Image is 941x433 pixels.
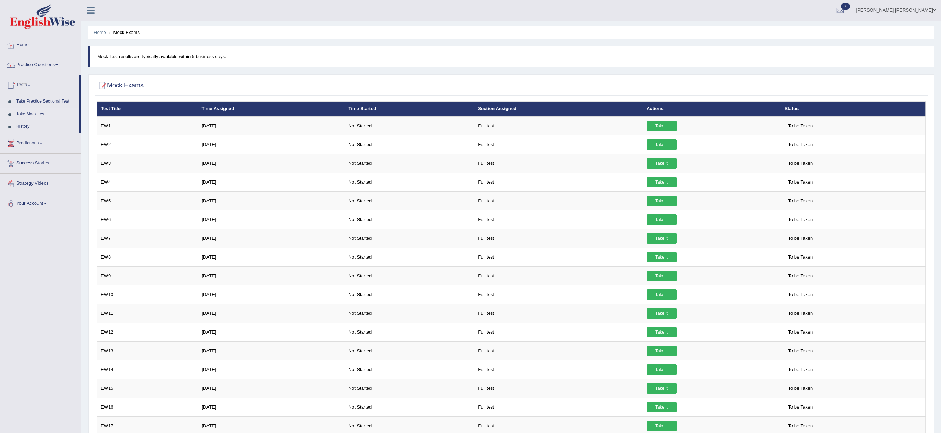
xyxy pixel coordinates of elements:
[841,3,850,10] span: 39
[0,154,81,171] a: Success Stories
[198,341,344,360] td: [DATE]
[97,285,198,304] td: EW10
[0,133,81,151] a: Predictions
[781,102,925,116] th: Status
[784,214,816,225] span: To be Taken
[198,398,344,416] td: [DATE]
[198,304,344,323] td: [DATE]
[97,398,198,416] td: EW16
[94,30,106,35] a: Home
[784,421,816,431] span: To be Taken
[647,327,677,337] a: Take it
[345,285,474,304] td: Not Started
[198,266,344,285] td: [DATE]
[647,383,677,394] a: Take it
[784,327,816,337] span: To be Taken
[97,191,198,210] td: EW5
[784,196,816,206] span: To be Taken
[97,173,198,191] td: EW4
[0,174,81,191] a: Strategy Videos
[474,285,643,304] td: Full test
[474,210,643,229] td: Full test
[647,121,677,131] a: Take it
[784,252,816,262] span: To be Taken
[97,80,144,91] h2: Mock Exams
[647,196,677,206] a: Take it
[474,191,643,210] td: Full test
[345,248,474,266] td: Not Started
[198,229,344,248] td: [DATE]
[345,135,474,154] td: Not Started
[345,341,474,360] td: Not Started
[97,360,198,379] td: EW14
[474,398,643,416] td: Full test
[784,308,816,319] span: To be Taken
[647,158,677,169] a: Take it
[198,135,344,154] td: [DATE]
[474,379,643,398] td: Full test
[97,154,198,173] td: EW3
[345,154,474,173] td: Not Started
[97,102,198,116] th: Test Title
[13,120,79,133] a: History
[97,323,198,341] td: EW12
[474,266,643,285] td: Full test
[0,35,81,53] a: Home
[0,75,79,93] a: Tests
[474,360,643,379] td: Full test
[474,116,643,135] td: Full test
[784,402,816,412] span: To be Taken
[643,102,781,116] th: Actions
[198,191,344,210] td: [DATE]
[198,285,344,304] td: [DATE]
[784,158,816,169] span: To be Taken
[474,229,643,248] td: Full test
[784,289,816,300] span: To be Taken
[474,341,643,360] td: Full test
[97,135,198,154] td: EW2
[198,379,344,398] td: [DATE]
[97,53,927,60] p: Mock Test results are typically available within 5 business days.
[198,154,344,173] td: [DATE]
[97,248,198,266] td: EW8
[345,323,474,341] td: Not Started
[647,289,677,300] a: Take it
[474,154,643,173] td: Full test
[647,346,677,356] a: Take it
[0,194,81,212] a: Your Account
[13,95,79,108] a: Take Practice Sectional Test
[97,379,198,398] td: EW15
[345,266,474,285] td: Not Started
[784,233,816,244] span: To be Taken
[474,173,643,191] td: Full test
[784,121,816,131] span: To be Taken
[345,229,474,248] td: Not Started
[345,102,474,116] th: Time Started
[97,266,198,285] td: EW9
[784,139,816,150] span: To be Taken
[345,360,474,379] td: Not Started
[345,379,474,398] td: Not Started
[647,364,677,375] a: Take it
[198,102,344,116] th: Time Assigned
[474,248,643,266] td: Full test
[345,210,474,229] td: Not Started
[345,304,474,323] td: Not Started
[97,341,198,360] td: EW13
[345,398,474,416] td: Not Started
[198,210,344,229] td: [DATE]
[784,271,816,281] span: To be Taken
[345,191,474,210] td: Not Started
[647,252,677,262] a: Take it
[97,116,198,135] td: EW1
[784,346,816,356] span: To be Taken
[0,55,81,73] a: Practice Questions
[474,102,643,116] th: Section Assigned
[647,421,677,431] a: Take it
[345,173,474,191] td: Not Started
[784,383,816,394] span: To be Taken
[13,108,79,121] a: Take Mock Test
[97,229,198,248] td: EW7
[647,308,677,319] a: Take it
[97,304,198,323] td: EW11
